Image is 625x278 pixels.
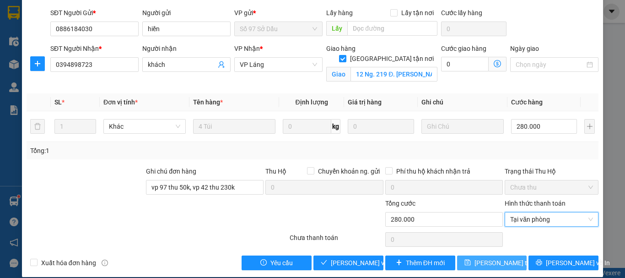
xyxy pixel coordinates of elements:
label: Cước giao hàng [441,45,486,52]
th: Ghi chú [418,93,507,111]
input: Cước giao hàng [441,57,489,71]
span: Lấy hàng [326,9,353,16]
button: plus [30,56,45,71]
span: close-circle [588,217,593,222]
span: Giá trị hàng [348,98,382,106]
span: dollar-circle [494,60,501,67]
input: Cước lấy hàng [441,22,506,36]
span: Đơn vị tính [103,98,138,106]
span: Xuất hóa đơn hàng [38,258,100,268]
input: VD: Bàn, Ghế [193,119,275,134]
span: Lấy [326,21,347,36]
label: Ngày giao [510,45,539,52]
button: printer[PERSON_NAME] và In [528,256,598,270]
label: Cước lấy hàng [441,9,482,16]
button: exclamation-circleYêu cầu [242,256,312,270]
span: exclamation-circle [260,259,267,267]
button: check[PERSON_NAME] và Giao hàng [313,256,383,270]
span: info-circle [102,260,108,266]
span: user-add [218,61,225,68]
label: Hình thức thanh toán [505,200,566,207]
span: Tổng cước [385,200,415,207]
span: Giao hàng [326,45,356,52]
span: SL [54,98,62,106]
span: Số 97 Sở Dầu [240,22,317,36]
span: Khác [109,120,180,133]
span: Tên hàng [193,98,223,106]
div: Người nhận [142,44,231,54]
span: Chưa thu [510,180,593,194]
input: Ngày giao [516,60,585,70]
span: Tại văn phòng [510,213,593,226]
span: Thu Hộ [265,168,286,175]
div: Trạng thái Thu Hộ [505,166,598,176]
span: Giao [326,67,350,82]
span: Định lượng [295,98,328,106]
div: Chưa thanh toán [289,233,384,249]
label: Ghi chú đơn hàng [146,168,196,175]
span: Cước hàng [511,98,543,106]
span: [PERSON_NAME] và In [546,258,610,268]
input: Ghi Chú [421,119,504,134]
div: SĐT Người Gửi [50,8,139,18]
div: Người gửi [142,8,231,18]
span: save [464,259,471,267]
span: VP Láng [240,58,317,71]
input: Ghi chú đơn hàng [146,180,264,195]
input: 0 [348,119,414,134]
span: Phí thu hộ khách nhận trả [393,166,474,176]
span: printer [536,259,542,267]
input: Giao tận nơi [350,67,437,82]
span: plus [396,259,402,267]
span: [PERSON_NAME] và Giao hàng [331,258,419,268]
span: Yêu cầu [270,258,293,268]
span: VP Nhận [234,45,260,52]
button: plus [584,119,595,134]
div: Tổng: 1 [30,146,242,156]
div: SĐT Người Nhận [50,44,139,54]
div: VP gửi [234,8,323,18]
span: kg [331,119,340,134]
input: Dọc đường [347,21,437,36]
span: [PERSON_NAME] thay đổi [474,258,548,268]
button: delete [30,119,45,134]
span: Thêm ĐH mới [406,258,445,268]
span: check [321,259,327,267]
button: plusThêm ĐH mới [385,256,455,270]
span: Lấy tận nơi [398,8,437,18]
span: Chuyển khoản ng. gửi [314,166,383,176]
span: plus [31,60,44,67]
span: [GEOGRAPHIC_DATA] tận nơi [346,54,437,64]
button: save[PERSON_NAME] thay đổi [457,256,527,270]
